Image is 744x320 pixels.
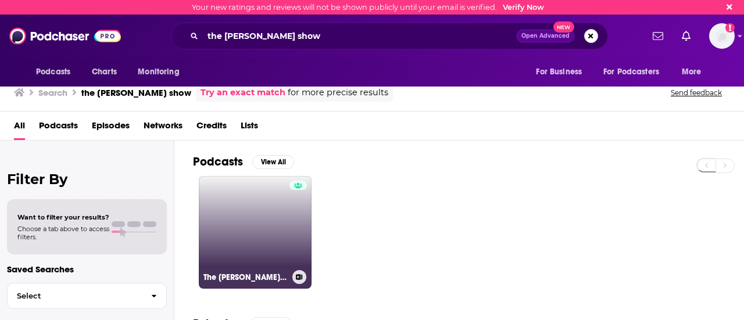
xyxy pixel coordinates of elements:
h3: Search [38,87,67,98]
a: Show notifications dropdown [648,26,668,46]
span: for more precise results [288,86,388,99]
img: User Profile [709,23,735,49]
a: Credits [196,116,227,140]
img: Podchaser - Follow, Share and Rate Podcasts [9,25,121,47]
div: Your new ratings and reviews will not be shown publicly until your email is verified. [192,3,544,12]
span: Choose a tab above to access filters. [17,225,109,241]
span: Select [8,292,142,300]
h3: The [PERSON_NAME] Show [203,272,288,282]
a: Charts [84,61,124,83]
a: Lists [241,116,258,140]
h2: Podcasts [193,154,243,169]
a: Verify Now [503,3,544,12]
span: Logged in as carlosrosario [709,23,735,49]
span: For Podcasters [603,64,659,80]
a: PodcastsView All [193,154,294,169]
button: Select [7,283,167,309]
button: open menu [130,61,194,83]
a: Try an exact match [201,86,285,99]
span: New [553,21,574,33]
p: Saved Searches [7,264,167,275]
div: Search podcasts, credits, & more... [171,23,608,49]
a: The [PERSON_NAME] Show [199,176,312,289]
a: Networks [144,116,183,140]
a: Show notifications dropdown [677,26,695,46]
button: open menu [528,61,596,83]
a: All [14,116,25,140]
span: Open Advanced [521,33,570,39]
button: Send feedback [667,88,725,98]
span: For Business [536,64,582,80]
h2: Filter By [7,171,167,188]
button: open menu [674,61,716,83]
input: Search podcasts, credits, & more... [203,27,516,45]
button: open menu [28,61,85,83]
h3: the [PERSON_NAME] show [81,87,191,98]
button: Open AdvancedNew [516,29,575,43]
svg: Email not verified [725,23,735,33]
button: Show profile menu [709,23,735,49]
a: Podcasts [39,116,78,140]
span: Podcasts [36,64,70,80]
span: Charts [92,64,117,80]
span: Monitoring [138,64,179,80]
button: View All [252,155,294,169]
button: open menu [596,61,676,83]
span: More [682,64,702,80]
a: Episodes [92,116,130,140]
span: Want to filter your results? [17,213,109,221]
